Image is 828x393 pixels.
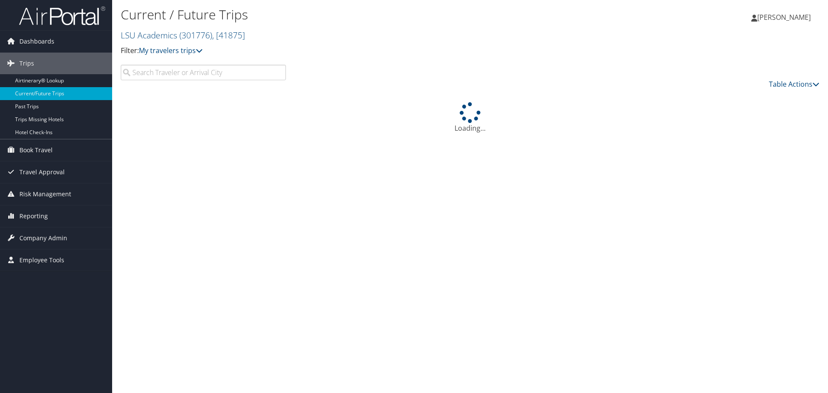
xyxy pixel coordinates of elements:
span: Travel Approval [19,161,65,183]
span: Reporting [19,205,48,227]
span: Trips [19,53,34,74]
img: airportal-logo.png [19,6,105,26]
a: LSU Academics [121,29,245,41]
span: ( 301776 ) [179,29,212,41]
p: Filter: [121,45,586,57]
div: Loading... [121,102,819,133]
span: Risk Management [19,183,71,205]
span: Dashboards [19,31,54,52]
span: Company Admin [19,227,67,249]
span: [PERSON_NAME] [757,13,811,22]
input: Search Traveler or Arrival City [121,65,286,80]
span: , [ 41875 ] [212,29,245,41]
a: My travelers trips [139,46,203,55]
a: [PERSON_NAME] [751,4,819,30]
a: Table Actions [769,79,819,89]
h1: Current / Future Trips [121,6,586,24]
span: Employee Tools [19,249,64,271]
span: Book Travel [19,139,53,161]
